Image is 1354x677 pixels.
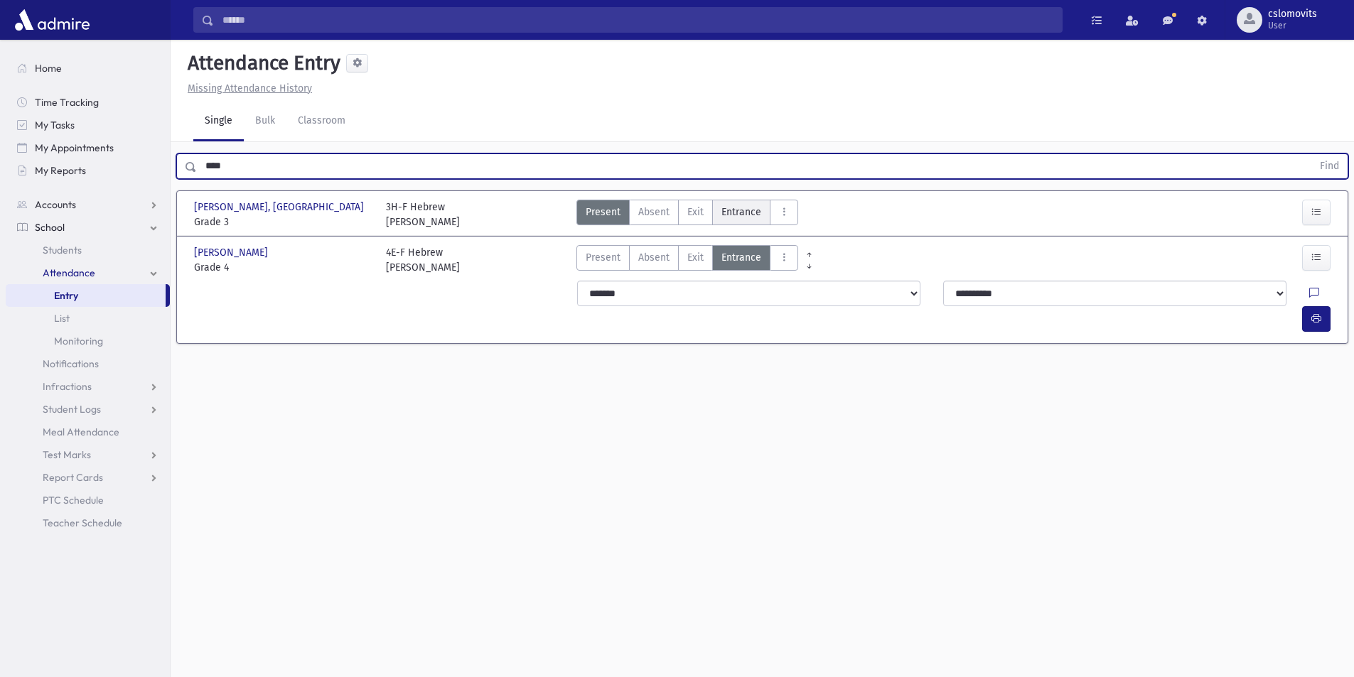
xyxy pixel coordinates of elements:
[6,114,170,136] a: My Tasks
[6,57,170,80] a: Home
[6,375,170,398] a: Infractions
[35,141,114,154] span: My Appointments
[1268,20,1317,31] span: User
[721,250,761,265] span: Entrance
[286,102,357,141] a: Classroom
[43,516,122,529] span: Teacher Schedule
[638,250,670,265] span: Absent
[35,62,62,75] span: Home
[43,380,92,393] span: Infractions
[6,443,170,466] a: Test Marks
[43,357,99,370] span: Notifications
[43,266,95,279] span: Attendance
[194,245,271,260] span: [PERSON_NAME]
[194,260,372,275] span: Grade 4
[6,216,170,239] a: School
[43,244,82,256] span: Students
[182,82,312,94] a: Missing Attendance History
[35,198,76,211] span: Accounts
[6,91,170,114] a: Time Tracking
[6,352,170,375] a: Notifications
[6,398,170,421] a: Student Logs
[194,200,367,215] span: [PERSON_NAME], [GEOGRAPHIC_DATA]
[6,421,170,443] a: Meal Attendance
[214,7,1062,33] input: Search
[6,159,170,182] a: My Reports
[11,6,93,34] img: AdmirePro
[6,330,170,352] a: Monitoring
[43,494,104,507] span: PTC Schedule
[6,261,170,284] a: Attendance
[6,307,170,330] a: List
[576,245,798,275] div: AttTypes
[194,215,372,229] span: Grade 3
[193,102,244,141] a: Single
[54,312,70,325] span: List
[43,448,91,461] span: Test Marks
[386,245,460,275] div: 4E-F Hebrew [PERSON_NAME]
[687,250,704,265] span: Exit
[35,119,75,131] span: My Tasks
[43,471,103,484] span: Report Cards
[6,284,166,307] a: Entry
[586,205,620,220] span: Present
[6,239,170,261] a: Students
[43,426,119,438] span: Meal Attendance
[244,102,286,141] a: Bulk
[54,335,103,347] span: Monitoring
[35,96,99,109] span: Time Tracking
[576,200,798,229] div: AttTypes
[182,51,340,75] h5: Attendance Entry
[638,205,670,220] span: Absent
[35,221,65,234] span: School
[687,205,704,220] span: Exit
[6,466,170,489] a: Report Cards
[6,136,170,159] a: My Appointments
[586,250,620,265] span: Present
[1311,154,1348,178] button: Find
[188,82,312,94] u: Missing Attendance History
[1268,9,1317,20] span: cslomovits
[6,511,170,534] a: Teacher Schedule
[43,403,101,416] span: Student Logs
[721,205,761,220] span: Entrance
[35,164,86,177] span: My Reports
[6,193,170,216] a: Accounts
[54,289,78,302] span: Entry
[6,489,170,511] a: PTC Schedule
[386,200,460,229] div: 3H-F Hebrew [PERSON_NAME]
